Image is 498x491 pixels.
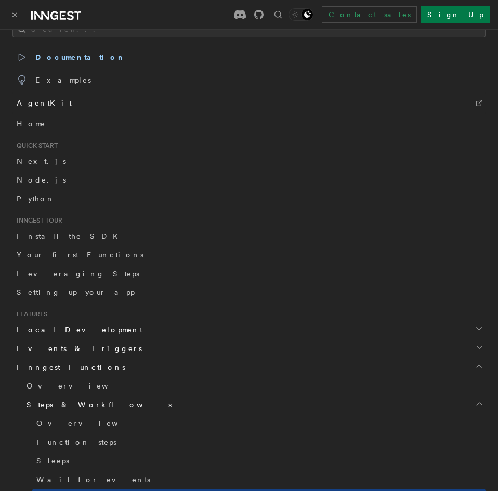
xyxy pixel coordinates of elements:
[27,382,134,390] span: Overview
[12,339,486,358] button: Events & Triggers
[272,8,284,21] button: Find something...
[12,216,62,225] span: Inngest tour
[17,73,91,87] span: Examples
[12,358,486,377] button: Inngest Functions
[22,395,486,414] button: Steps & Workflows
[32,451,486,470] a: Sleeps
[289,8,313,21] button: Toggle dark mode
[22,399,172,410] span: Steps & Workflows
[32,414,486,433] a: Overview
[12,245,486,264] a: Your first Functions
[17,269,139,278] span: Leveraging Steps
[17,96,72,110] span: AgentKit
[36,438,116,446] span: Function steps
[12,189,486,208] a: Python
[421,6,490,23] a: Sign Up
[12,69,486,92] a: Examples
[32,433,486,451] a: Function steps
[12,325,142,335] span: Local Development
[36,475,150,484] span: Wait for events
[322,6,417,23] a: Contact sales
[12,343,142,354] span: Events & Triggers
[12,92,486,114] a: AgentKit
[36,419,143,428] span: Overview
[17,50,125,64] span: Documentation
[12,114,486,133] a: Home
[36,457,69,465] span: Sleeps
[12,141,58,150] span: Quick start
[12,171,486,189] a: Node.js
[12,283,486,302] a: Setting up your app
[12,310,47,318] span: Features
[12,46,486,69] a: Documentation
[17,176,66,184] span: Node.js
[17,157,66,165] span: Next.js
[17,251,143,259] span: Your first Functions
[12,320,486,339] button: Local Development
[22,377,486,395] a: Overview
[17,288,135,296] span: Setting up your app
[12,264,486,283] a: Leveraging Steps
[8,8,21,21] button: Toggle navigation
[32,470,486,489] a: Wait for events
[12,362,125,372] span: Inngest Functions
[17,232,124,240] span: Install the SDK
[17,119,46,129] span: Home
[12,152,486,171] a: Next.js
[17,195,55,203] span: Python
[12,227,486,245] a: Install the SDK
